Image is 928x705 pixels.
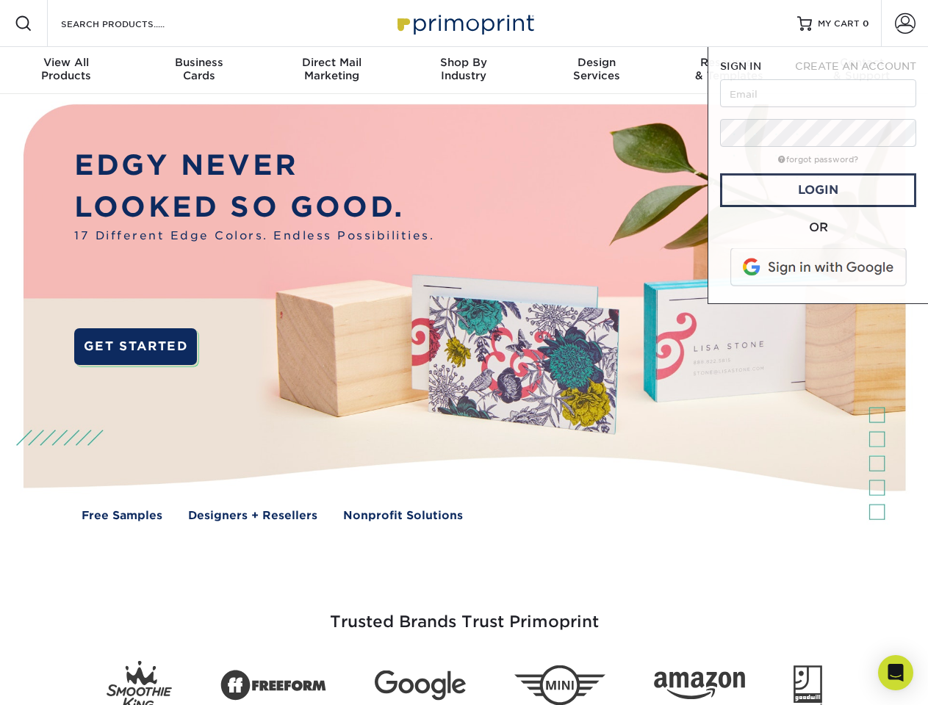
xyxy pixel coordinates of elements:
[60,15,203,32] input: SEARCH PRODUCTS.....
[818,18,860,30] span: MY CART
[398,56,530,69] span: Shop By
[663,47,795,94] a: Resources& Templates
[795,60,916,72] span: CREATE AN ACCOUNT
[35,577,894,649] h3: Trusted Brands Trust Primoprint
[720,219,916,236] div: OR
[74,187,434,228] p: LOOKED SO GOOD.
[794,665,822,705] img: Goodwill
[720,79,916,107] input: Email
[663,56,795,69] span: Resources
[82,507,162,524] a: Free Samples
[398,47,530,94] a: Shop ByIndustry
[720,60,761,72] span: SIGN IN
[74,228,434,245] span: 17 Different Edge Colors. Endless Possibilities.
[863,18,869,29] span: 0
[132,56,265,82] div: Cards
[375,670,466,701] img: Google
[265,56,398,82] div: Marketing
[265,56,398,69] span: Direct Mail
[188,507,317,524] a: Designers + Resellers
[720,173,916,207] a: Login
[654,672,745,700] img: Amazon
[530,56,663,82] div: Services
[663,56,795,82] div: & Templates
[391,7,538,39] img: Primoprint
[530,56,663,69] span: Design
[265,47,398,94] a: Direct MailMarketing
[74,145,434,187] p: EDGY NEVER
[132,47,265,94] a: BusinessCards
[778,155,858,164] a: forgot password?
[343,507,463,524] a: Nonprofit Solutions
[132,56,265,69] span: Business
[530,47,663,94] a: DesignServices
[878,655,913,690] div: Open Intercom Messenger
[74,328,197,365] a: GET STARTED
[398,56,530,82] div: Industry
